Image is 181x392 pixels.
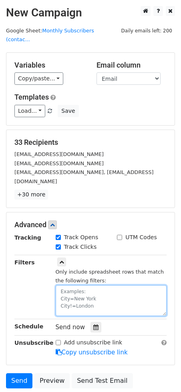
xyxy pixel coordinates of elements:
[14,138,167,147] h5: 33 Recipients
[64,243,97,251] label: Track Clicks
[14,151,104,157] small: [EMAIL_ADDRESS][DOMAIN_NAME]
[6,28,94,43] a: Monthly Subscribers (contac...
[14,340,54,346] strong: Unsubscribe
[34,373,70,388] a: Preview
[14,93,49,101] a: Templates
[58,105,78,117] button: Save
[14,323,43,330] strong: Schedule
[14,190,48,200] a: +30 more
[72,373,133,388] a: Send Test Email
[64,338,123,347] label: Add unsubscribe link
[56,349,128,356] a: Copy unsubscribe link
[6,373,32,388] a: Send
[14,61,84,70] h5: Variables
[14,105,45,117] a: Load...
[125,233,157,242] label: UTM Codes
[14,169,153,184] small: [EMAIL_ADDRESS][DOMAIN_NAME], [EMAIL_ADDRESS][DOMAIN_NAME]
[14,234,41,241] strong: Tracking
[118,26,175,35] span: Daily emails left: 200
[14,160,104,166] small: [EMAIL_ADDRESS][DOMAIN_NAME]
[56,269,164,284] small: Only include spreadsheet rows that match the following filters:
[14,72,63,85] a: Copy/paste...
[141,354,181,392] iframe: Chat Widget
[14,259,35,266] strong: Filters
[118,28,175,34] a: Daily emails left: 200
[64,233,99,242] label: Track Opens
[97,61,167,70] h5: Email column
[6,6,175,20] h2: New Campaign
[14,220,167,229] h5: Advanced
[6,28,94,43] small: Google Sheet:
[56,324,85,331] span: Send now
